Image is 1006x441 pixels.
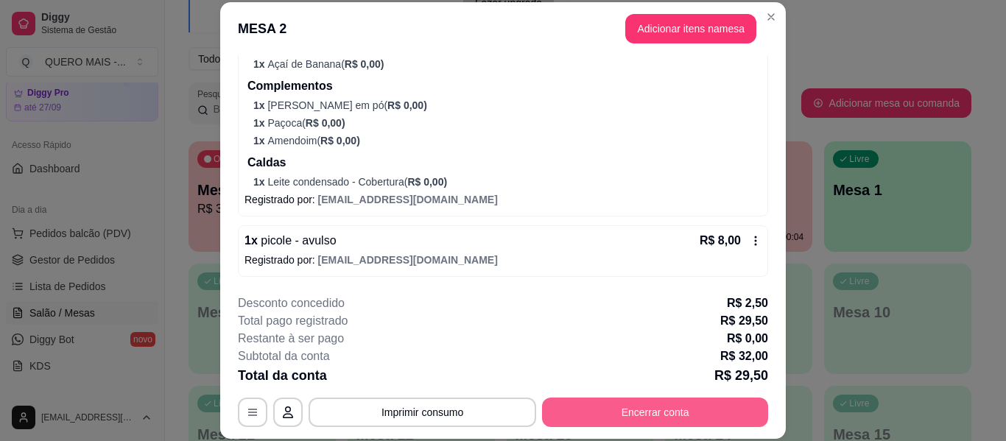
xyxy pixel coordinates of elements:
p: R$ 29,50 [720,312,768,330]
span: picole - avulso [258,234,337,247]
p: Subtotal da conta [238,347,330,365]
header: MESA 2 [220,2,786,55]
p: R$ 2,50 [727,294,768,312]
span: R$ 0,00 ) [387,99,427,111]
p: Restante à ser pago [238,330,344,347]
p: Complementos [247,77,761,95]
span: R$ 0,00 ) [320,135,360,147]
p: R$ 29,50 [714,365,768,386]
p: R$ 32,00 [720,347,768,365]
p: Desconto concedido [238,294,345,312]
button: Imprimir consumo [309,398,536,427]
p: Registrado por: [245,253,761,267]
span: 1 x [253,117,267,129]
span: 1 x [253,58,267,70]
p: Açaí de Banana ( [253,57,761,71]
span: R$ 0,00 ) [306,117,345,129]
button: Encerrar conta [542,398,768,427]
span: 1 x [253,99,267,111]
span: 1 x [253,135,267,147]
p: [PERSON_NAME] em pó ( [253,98,761,113]
p: Amendoim ( [253,133,761,148]
p: Total da conta [238,365,327,386]
p: Registrado por: [245,192,761,207]
span: R$ 0,00 ) [407,176,447,188]
button: Adicionar itens namesa [625,14,756,43]
p: Caldas [247,154,761,172]
p: R$ 0,00 [727,330,768,347]
p: Leite condensado - Cobertura ( [253,174,761,189]
span: R$ 0,00 ) [345,58,384,70]
p: Paçoca ( [253,116,761,130]
span: [EMAIL_ADDRESS][DOMAIN_NAME] [318,194,498,205]
button: Close [759,5,783,29]
span: 1 x [253,176,267,188]
p: R$ 8,00 [700,232,741,250]
span: [EMAIL_ADDRESS][DOMAIN_NAME] [318,254,498,266]
p: 1 x [245,232,337,250]
p: Total pago registrado [238,312,348,330]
